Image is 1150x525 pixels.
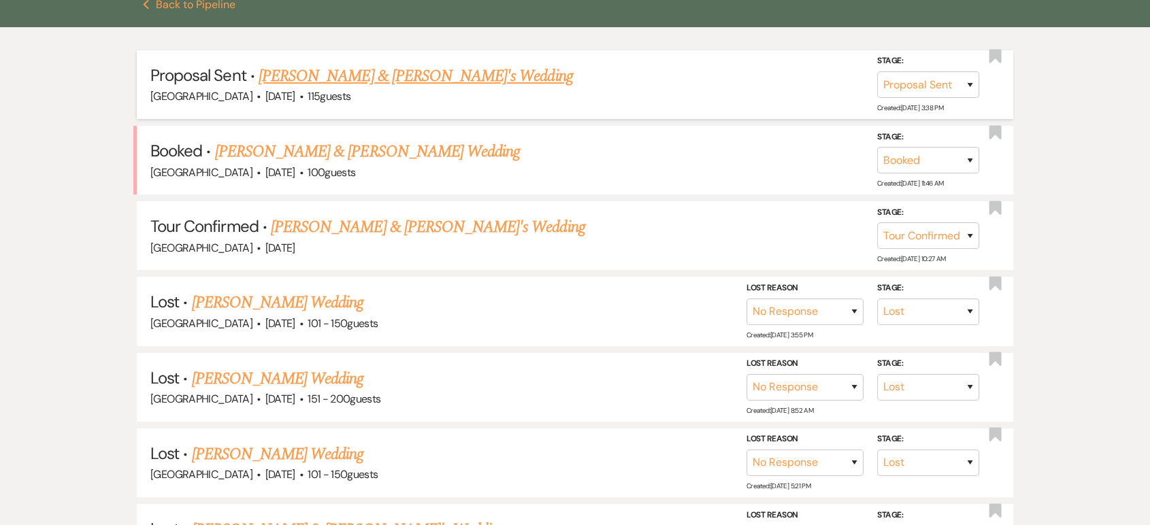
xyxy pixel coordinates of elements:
[192,367,364,391] a: [PERSON_NAME] Wedding
[308,316,378,331] span: 101 - 150 guests
[746,356,864,371] label: Lost Reason
[265,89,295,103] span: [DATE]
[192,290,364,315] a: [PERSON_NAME] Wedding
[271,215,585,239] a: [PERSON_NAME] & [PERSON_NAME]'s Wedding
[150,367,179,388] span: Lost
[265,392,295,406] span: [DATE]
[877,254,945,263] span: Created: [DATE] 10:27 AM
[150,65,246,86] span: Proposal Sent
[308,89,350,103] span: 115 guests
[150,216,259,237] span: Tour Confirmed
[308,467,378,481] span: 101 - 150 guests
[877,281,979,296] label: Stage:
[877,507,979,522] label: Stage:
[265,316,295,331] span: [DATE]
[150,316,252,331] span: [GEOGRAPHIC_DATA]
[746,330,812,339] span: Created: [DATE] 3:55 PM
[746,481,810,490] span: Created: [DATE] 5:21 PM
[265,241,295,255] span: [DATE]
[308,392,380,406] span: 151 - 200 guests
[150,140,202,161] span: Booked
[150,165,252,180] span: [GEOGRAPHIC_DATA]
[746,281,864,296] label: Lost Reason
[308,165,355,180] span: 100 guests
[150,291,179,312] span: Lost
[150,241,252,255] span: [GEOGRAPHIC_DATA]
[150,392,252,406] span: [GEOGRAPHIC_DATA]
[150,467,252,481] span: [GEOGRAPHIC_DATA]
[746,406,813,415] span: Created: [DATE] 8:52 AM
[877,205,979,220] label: Stage:
[265,467,295,481] span: [DATE]
[215,139,520,164] a: [PERSON_NAME] & [PERSON_NAME] Wedding
[877,54,979,69] label: Stage:
[259,64,573,88] a: [PERSON_NAME] & [PERSON_NAME]'s Wedding
[265,165,295,180] span: [DATE]
[150,443,179,464] span: Lost
[877,103,943,112] span: Created: [DATE] 3:38 PM
[877,432,979,447] label: Stage:
[877,130,979,145] label: Stage:
[746,507,864,522] label: Lost Reason
[746,432,864,447] label: Lost Reason
[877,179,943,188] span: Created: [DATE] 11:46 AM
[192,442,364,467] a: [PERSON_NAME] Wedding
[150,89,252,103] span: [GEOGRAPHIC_DATA]
[877,356,979,371] label: Stage:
